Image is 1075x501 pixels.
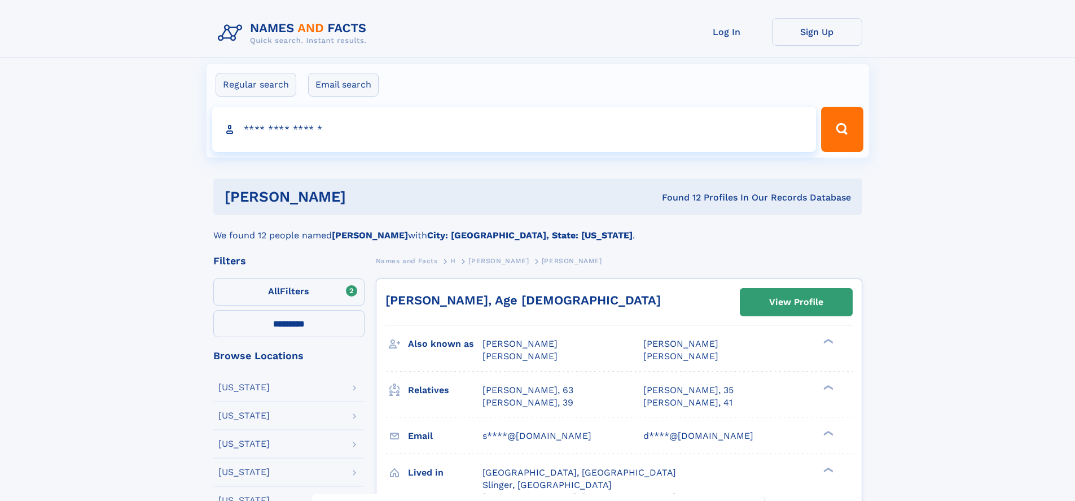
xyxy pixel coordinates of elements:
[376,254,438,268] a: Names and Facts
[213,18,376,49] img: Logo Names and Facts
[482,351,558,361] span: [PERSON_NAME]
[643,338,718,349] span: [PERSON_NAME]
[482,397,573,409] a: [PERSON_NAME], 39
[482,338,558,349] span: [PERSON_NAME]
[268,286,280,297] span: All
[820,338,834,345] div: ❯
[820,384,834,391] div: ❯
[482,384,573,397] a: [PERSON_NAME], 63
[408,334,482,354] h3: Also known as
[218,411,270,420] div: [US_STATE]
[212,107,817,152] input: search input
[218,383,270,392] div: [US_STATE]
[820,429,834,437] div: ❯
[308,73,379,97] label: Email search
[482,467,676,478] span: [GEOGRAPHIC_DATA], [GEOGRAPHIC_DATA]
[408,381,482,400] h3: Relatives
[482,480,612,490] span: Slinger, [GEOGRAPHIC_DATA]
[408,426,482,446] h3: Email
[213,215,862,242] div: We found 12 people named with .
[216,73,296,97] label: Regular search
[769,289,823,315] div: View Profile
[740,289,852,316] a: View Profile
[408,463,482,482] h3: Lived in
[218,468,270,477] div: [US_STATE]
[643,351,718,361] span: [PERSON_NAME]
[468,254,529,268] a: [PERSON_NAME]
[218,439,270,448] div: [US_STATE]
[332,230,408,241] b: [PERSON_NAME]
[213,351,365,361] div: Browse Locations
[225,190,504,204] h1: [PERSON_NAME]
[213,278,365,306] label: Filters
[427,230,633,241] b: City: [GEOGRAPHIC_DATA], State: [US_STATE]
[504,191,851,204] div: Found 12 Profiles In Our Records Database
[450,254,456,268] a: H
[772,18,862,46] a: Sign Up
[643,384,734,397] a: [PERSON_NAME], 35
[682,18,772,46] a: Log In
[821,107,863,152] button: Search Button
[450,257,456,265] span: H
[820,466,834,473] div: ❯
[643,397,732,409] a: [PERSON_NAME], 41
[213,256,365,266] div: Filters
[385,293,661,307] a: [PERSON_NAME], Age [DEMOGRAPHIC_DATA]
[542,257,602,265] span: [PERSON_NAME]
[468,257,529,265] span: [PERSON_NAME]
